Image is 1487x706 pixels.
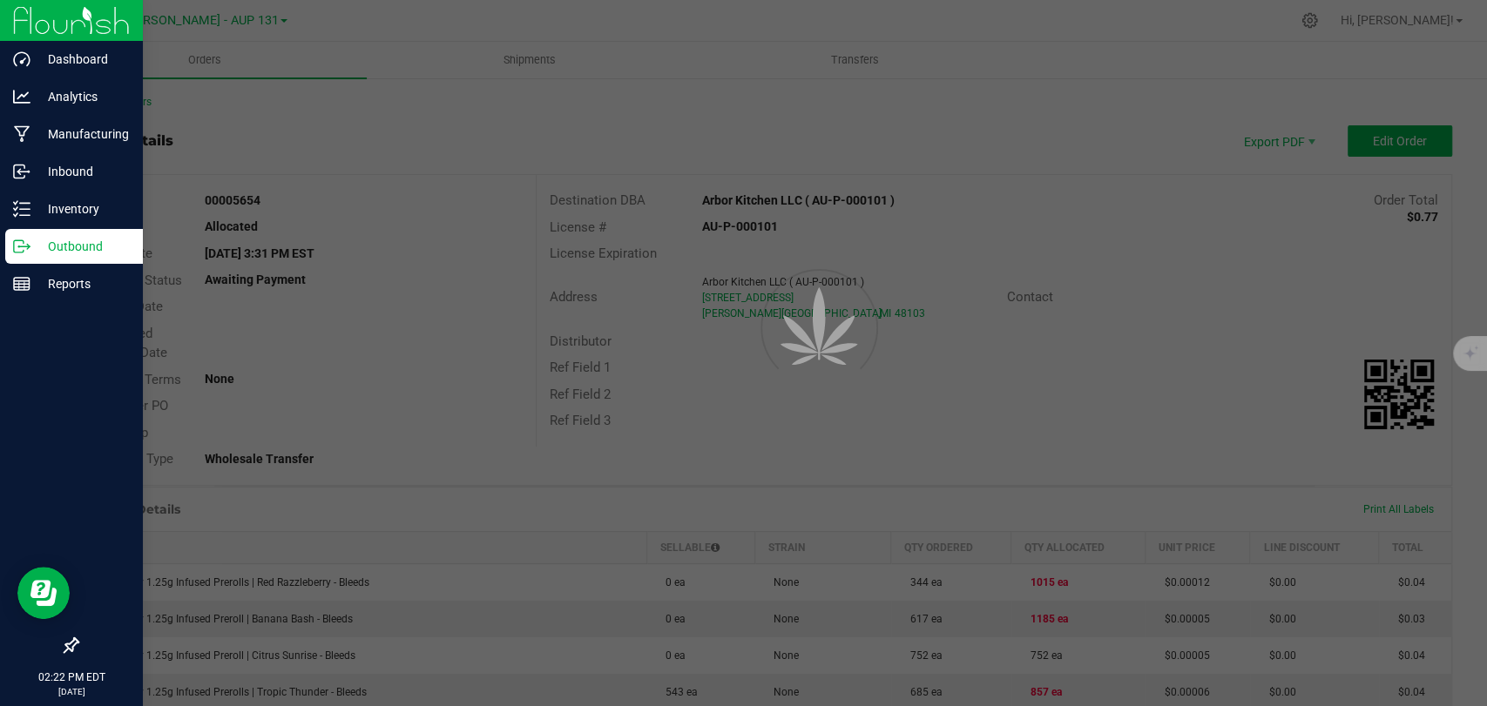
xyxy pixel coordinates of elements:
inline-svg: Outbound [13,238,30,255]
inline-svg: Inventory [13,200,30,218]
iframe: Resource center [17,567,70,619]
inline-svg: Manufacturing [13,125,30,143]
p: Outbound [30,236,135,257]
p: Inbound [30,161,135,182]
p: Analytics [30,86,135,107]
p: Reports [30,273,135,294]
p: Inventory [30,198,135,219]
inline-svg: Reports [13,275,30,292]
p: Dashboard [30,49,135,70]
p: 02:22 PM EDT [8,669,135,685]
p: [DATE] [8,685,135,698]
inline-svg: Inbound [13,163,30,180]
inline-svg: Dashboard [13,50,30,68]
p: Manufacturing [30,124,135,145]
inline-svg: Analytics [13,88,30,105]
